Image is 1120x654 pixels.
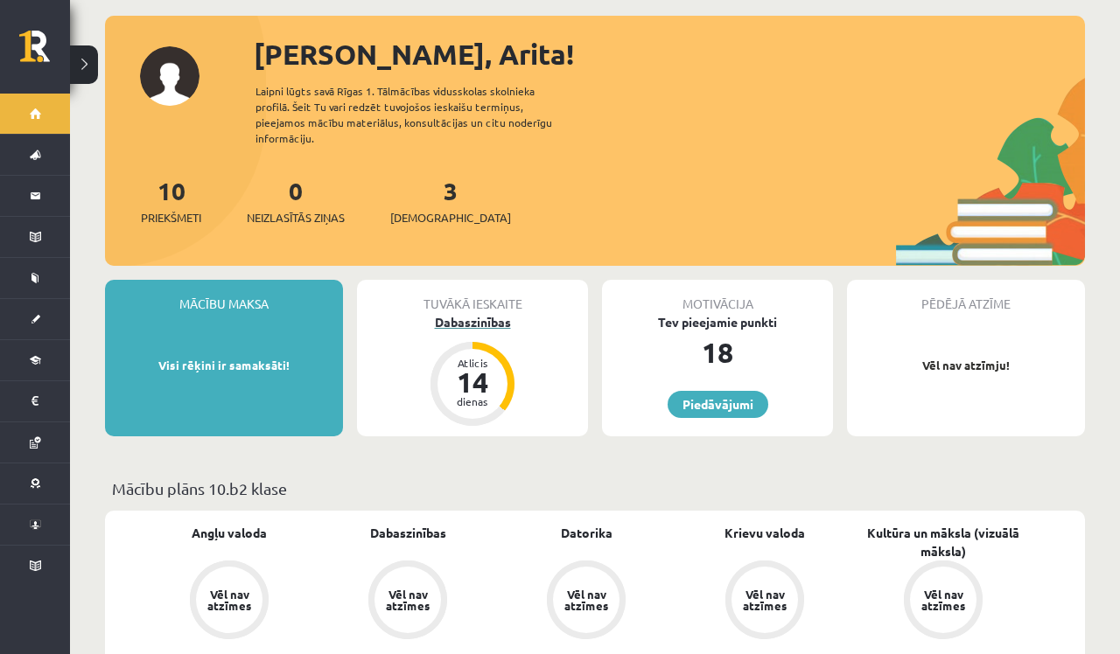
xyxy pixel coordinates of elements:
a: Vēl nav atzīmes [318,560,497,643]
a: 10Priekšmeti [141,175,201,226]
div: Pēdējā atzīme [847,280,1085,313]
div: 18 [602,331,833,373]
a: Rīgas 1. Tālmācības vidusskola [19,31,70,74]
div: dienas [446,396,499,407]
a: Vēl nav atzīmes [675,560,854,643]
div: Vēl nav atzīmes [562,588,611,611]
a: 0Neizlasītās ziņas [247,175,345,226]
div: Tuvākā ieskaite [357,280,588,313]
a: Dabaszinības [370,524,446,542]
a: Datorika [561,524,612,542]
div: Vēl nav atzīmes [740,588,789,611]
div: Tev pieejamie punkti [602,313,833,331]
div: Vēl nav atzīmes [205,588,254,611]
a: Krievu valoda [724,524,805,542]
div: [PERSON_NAME], Arita! [254,33,1085,75]
a: Kultūra un māksla (vizuālā māksla) [854,524,1032,560]
span: [DEMOGRAPHIC_DATA] [390,209,511,226]
a: Vēl nav atzīmes [140,560,318,643]
span: Neizlasītās ziņas [247,209,345,226]
div: Atlicis [446,358,499,368]
p: Visi rēķini ir samaksāti! [114,357,334,374]
a: Piedāvājumi [668,391,768,418]
div: Dabaszinības [357,313,588,331]
div: Vēl nav atzīmes [383,588,432,611]
a: Vēl nav atzīmes [497,560,675,643]
a: Vēl nav atzīmes [854,560,1032,643]
div: Laipni lūgts savā Rīgas 1. Tālmācības vidusskolas skolnieka profilā. Šeit Tu vari redzēt tuvojošo... [255,83,583,146]
div: Vēl nav atzīmes [919,588,968,611]
a: Angļu valoda [192,524,267,542]
div: Motivācija [602,280,833,313]
div: 14 [446,368,499,396]
p: Vēl nav atzīmju! [856,357,1076,374]
a: Dabaszinības Atlicis 14 dienas [357,313,588,428]
a: 3[DEMOGRAPHIC_DATA] [390,175,511,226]
div: Mācību maksa [105,280,343,313]
p: Mācību plāns 10.b2 klase [112,477,1078,500]
span: Priekšmeti [141,209,201,226]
